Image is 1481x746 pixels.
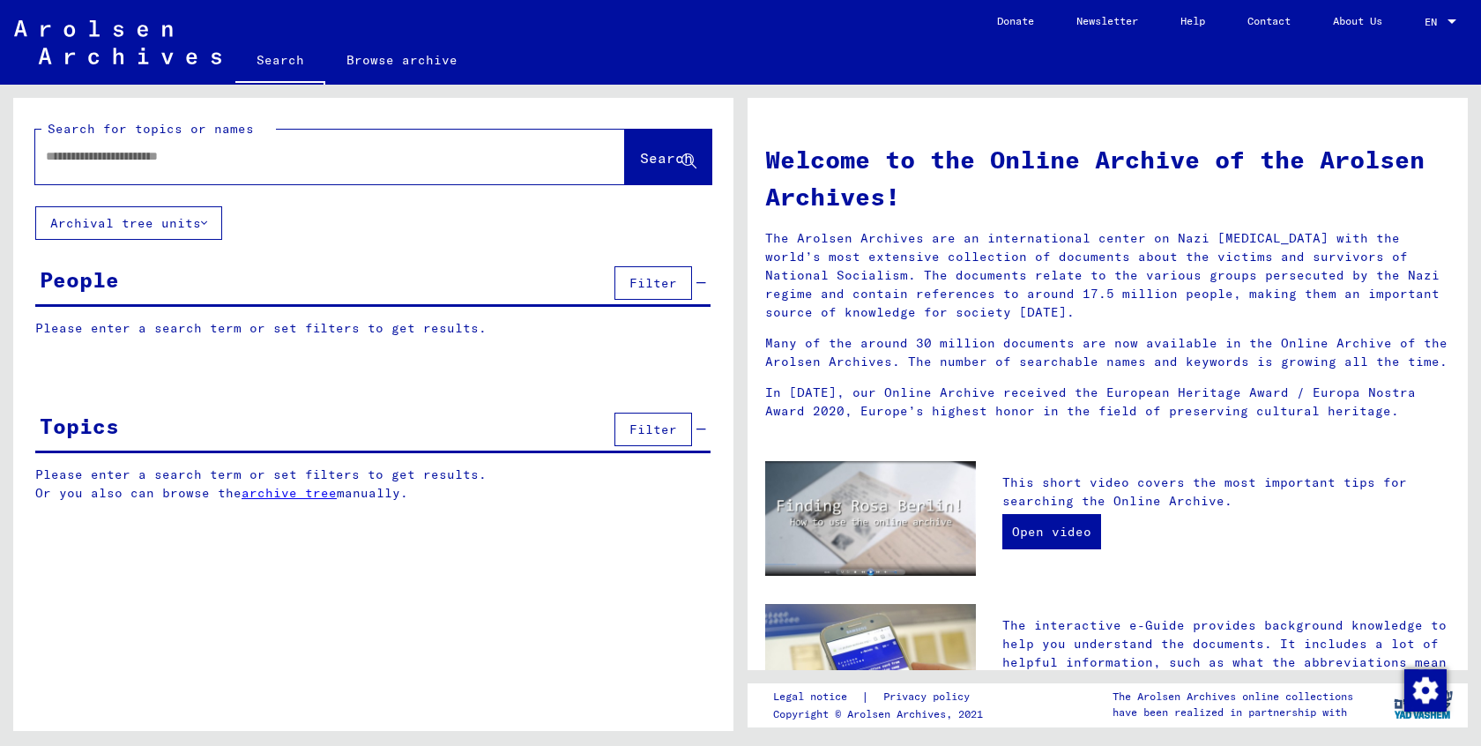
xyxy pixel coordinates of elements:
[40,410,119,442] div: Topics
[869,688,991,706] a: Privacy policy
[625,130,711,184] button: Search
[773,688,991,706] div: |
[1404,669,1447,712] img: Change consent
[765,334,1450,371] p: Many of the around 30 million documents are now available in the Online Archive of the Arolsen Ar...
[14,20,221,64] img: Arolsen_neg.svg
[35,466,711,503] p: Please enter a search term or set filters to get results. Or you also can browse the manually.
[1113,689,1353,705] p: The Arolsen Archives online collections
[765,604,976,745] img: eguide.jpg
[1113,705,1353,720] p: have been realized in partnership with
[629,421,677,437] span: Filter
[325,39,479,81] a: Browse archive
[765,229,1450,322] p: The Arolsen Archives are an international center on Nazi [MEDICAL_DATA] with the world’s most ext...
[614,413,692,446] button: Filter
[614,266,692,300] button: Filter
[765,384,1450,421] p: In [DATE], our Online Archive received the European Heritage Award / Europa Nostra Award 2020, Eu...
[765,141,1450,215] h1: Welcome to the Online Archive of the Arolsen Archives!
[765,461,976,576] img: video.jpg
[235,39,325,85] a: Search
[35,319,711,338] p: Please enter a search term or set filters to get results.
[773,706,991,722] p: Copyright © Arolsen Archives, 2021
[1425,16,1444,28] span: EN
[242,485,337,501] a: archive tree
[773,688,861,706] a: Legal notice
[40,264,119,295] div: People
[640,149,693,167] span: Search
[1390,683,1456,727] img: yv_logo.png
[1002,616,1450,690] p: The interactive e-Guide provides background knowledge to help you understand the documents. It in...
[1002,514,1101,549] a: Open video
[48,121,254,137] mat-label: Search for topics or names
[1002,474,1450,511] p: This short video covers the most important tips for searching the Online Archive.
[629,275,677,291] span: Filter
[35,206,222,240] button: Archival tree units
